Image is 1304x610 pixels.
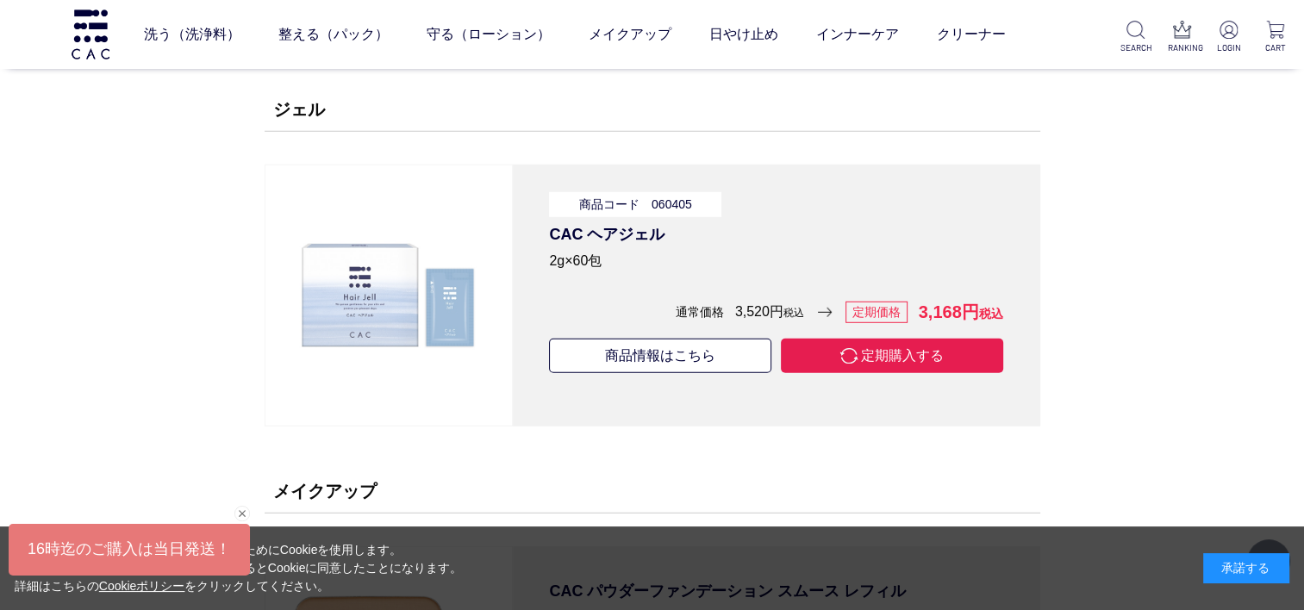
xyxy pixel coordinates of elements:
a: LOGIN [1214,21,1244,54]
a: メイクアップ [588,10,671,59]
p: LOGIN [1214,41,1244,54]
a: RANKING [1167,21,1197,54]
a: 守る（ローション） [426,10,550,59]
span: 円 [735,302,804,322]
p: CART [1260,41,1290,54]
p: SEARCH [1120,41,1151,54]
div: 承諾する [1203,553,1289,583]
a: インナーケア [815,10,898,59]
span: 税込 [979,307,1003,321]
a: 整える（パック） [278,10,388,59]
img: logo [69,9,112,59]
span: 3,168 [919,302,962,321]
a: Cookieポリシー [99,579,185,593]
h4: ジェル [265,96,1040,132]
p: CAC ヘアジェル [549,223,1002,246]
span: 3,520 [735,304,770,319]
span: 税込 [783,307,804,319]
a: SEARCH [1120,21,1151,54]
span: 定期価格 [845,302,908,324]
a: クリーナー [936,10,1005,59]
a: 日やけ止め [708,10,777,59]
img: CAC ヘアジェル [283,190,495,401]
a: 商品情報はこちら [549,339,771,373]
a: 洗う（洗浄料） [143,10,240,59]
img: → [818,308,832,316]
a: 商品コード 060405 CAC ヘアジェル 2g×60包 [549,192,1002,272]
button: 定期購入する [781,339,1003,373]
span: 円 [919,299,1003,325]
p: 商品コード 060405 [549,192,721,217]
span: 通常価格 [676,303,724,321]
p: RANKING [1167,41,1197,54]
h4: メイクアップ [265,478,1040,514]
p: 2g×60包 [549,251,1002,271]
a: CART [1260,21,1290,54]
